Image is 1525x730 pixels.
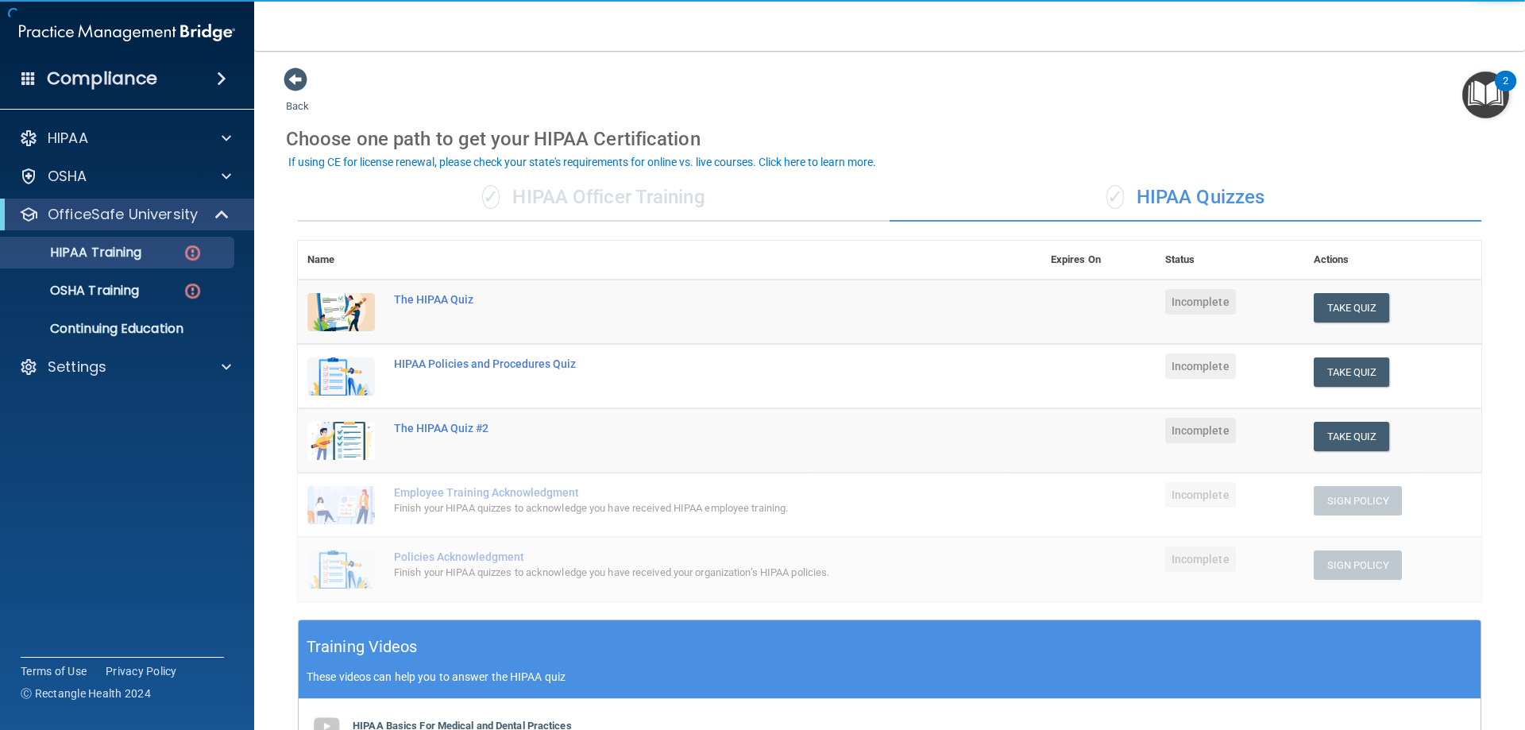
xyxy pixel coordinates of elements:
[10,283,139,299] p: OSHA Training
[890,174,1481,222] div: HIPAA Quizzes
[1041,241,1156,280] th: Expires On
[183,243,203,263] img: danger-circle.6113f641.png
[19,167,231,186] a: OSHA
[394,486,962,499] div: Employee Training Acknowledgment
[394,293,962,306] div: The HIPAA Quiz
[1165,418,1236,443] span: Incomplete
[1314,422,1390,451] button: Take Quiz
[1165,353,1236,379] span: Incomplete
[286,154,878,170] button: If using CE for license renewal, please check your state's requirements for online vs. live cours...
[48,167,87,186] p: OSHA
[394,422,962,435] div: The HIPAA Quiz #2
[394,563,962,582] div: Finish your HIPAA quizzes to acknowledge you have received your organization’s HIPAA policies.
[394,499,962,518] div: Finish your HIPAA quizzes to acknowledge you have received HIPAA employee training.
[19,129,231,148] a: HIPAA
[1314,357,1390,387] button: Take Quiz
[298,241,384,280] th: Name
[1304,241,1481,280] th: Actions
[48,129,88,148] p: HIPAA
[10,321,227,337] p: Continuing Education
[21,663,87,679] a: Terms of Use
[21,686,151,701] span: Ⓒ Rectangle Health 2024
[307,633,418,661] h5: Training Videos
[1462,71,1509,118] button: Open Resource Center, 2 new notifications
[1165,547,1236,572] span: Incomplete
[286,81,309,112] a: Back
[19,205,230,224] a: OfficeSafe University
[307,670,1473,683] p: These videos can help you to answer the HIPAA quiz
[288,156,876,168] div: If using CE for license renewal, please check your state's requirements for online vs. live cours...
[1314,486,1402,516] button: Sign Policy
[1165,289,1236,315] span: Incomplete
[183,281,203,301] img: danger-circle.6113f641.png
[19,357,231,377] a: Settings
[1503,81,1508,102] div: 2
[482,185,500,209] span: ✓
[106,663,177,679] a: Privacy Policy
[1165,482,1236,508] span: Incomplete
[47,68,157,90] h4: Compliance
[1314,550,1402,580] button: Sign Policy
[19,17,235,48] img: PMB logo
[394,357,962,370] div: HIPAA Policies and Procedures Quiz
[1156,241,1304,280] th: Status
[10,245,141,261] p: HIPAA Training
[286,116,1493,162] div: Choose one path to get your HIPAA Certification
[298,174,890,222] div: HIPAA Officer Training
[48,357,106,377] p: Settings
[48,205,198,224] p: OfficeSafe University
[1314,293,1390,323] button: Take Quiz
[394,550,962,563] div: Policies Acknowledgment
[1106,185,1124,209] span: ✓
